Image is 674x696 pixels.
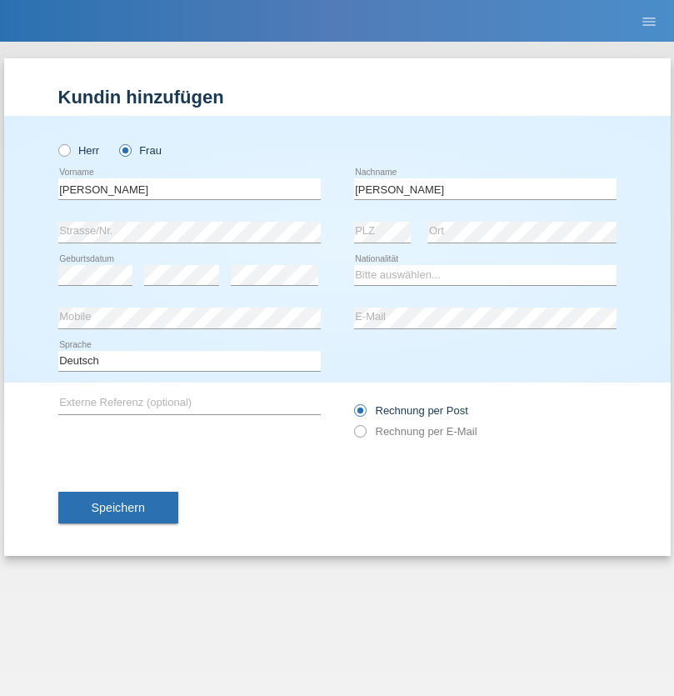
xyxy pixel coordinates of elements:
label: Herr [58,144,100,157]
a: menu [632,16,666,26]
label: Rechnung per Post [354,404,468,417]
input: Rechnung per Post [354,404,365,425]
span: Speichern [92,501,145,514]
label: Rechnung per E-Mail [354,425,477,438]
input: Herr [58,144,69,155]
button: Speichern [58,492,178,523]
label: Frau [119,144,162,157]
i: menu [641,13,657,30]
h1: Kundin hinzufügen [58,87,617,108]
input: Rechnung per E-Mail [354,425,365,446]
input: Frau [119,144,130,155]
